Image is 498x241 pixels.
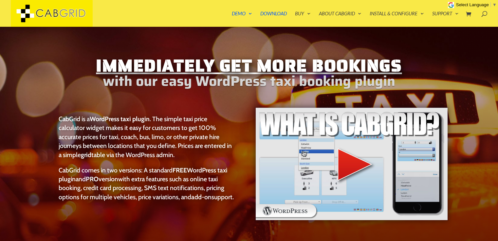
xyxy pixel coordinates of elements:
[319,11,361,27] a: About CabGrid
[86,175,99,183] strong: PRO
[90,115,150,123] strong: WordPress taxi plugin
[86,175,118,183] a: PROversion
[255,107,448,221] img: WordPress taxi booking plugin Intro Video
[11,9,93,16] a: CabGrid Taxi Plugin
[50,56,448,78] h1: Immediately Get More Bookings
[232,11,252,27] a: Demo
[59,115,234,166] p: CabGrid is a . The simple taxi price calculator widget makes it easy for customers to get 100% ac...
[260,11,287,27] a: Download
[456,2,489,7] span: Select Language
[295,11,311,27] a: Buy
[255,216,448,222] a: WordPress taxi booking plugin Intro Video
[456,2,497,7] a: Select Language​
[432,11,459,27] a: Support
[370,11,424,27] a: Install & Configure
[59,166,234,202] p: CabGrid comes in two versions: A standard and with extra features such as online taxi booking, cr...
[59,166,227,183] a: FREEWordPress taxi plugin
[50,78,448,87] h2: with our easy WordPress taxi booking plugin
[81,151,91,159] strong: grid
[173,166,187,174] strong: FREE
[492,2,497,7] span: ▼
[191,193,212,201] a: add-on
